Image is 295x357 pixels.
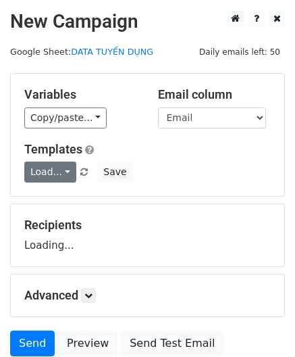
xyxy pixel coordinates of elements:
a: Daily emails left: 50 [194,47,285,57]
button: Save [97,162,132,183]
a: Templates [24,142,82,156]
span: Daily emails left: 50 [194,45,285,59]
iframe: Chat Widget [227,292,295,357]
a: Send Test Email [121,331,223,356]
h5: Recipients [24,218,271,233]
div: Loading... [24,218,271,253]
h2: New Campaign [10,10,285,33]
h5: Email column [158,87,271,102]
a: Copy/paste... [24,108,107,128]
small: Google Sheet: [10,47,153,57]
a: Load... [24,162,76,183]
a: Send [10,331,55,356]
h5: Variables [24,87,138,102]
a: DATA TUYỂN DỤNG [71,47,153,57]
h5: Advanced [24,288,271,303]
a: Preview [58,331,117,356]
